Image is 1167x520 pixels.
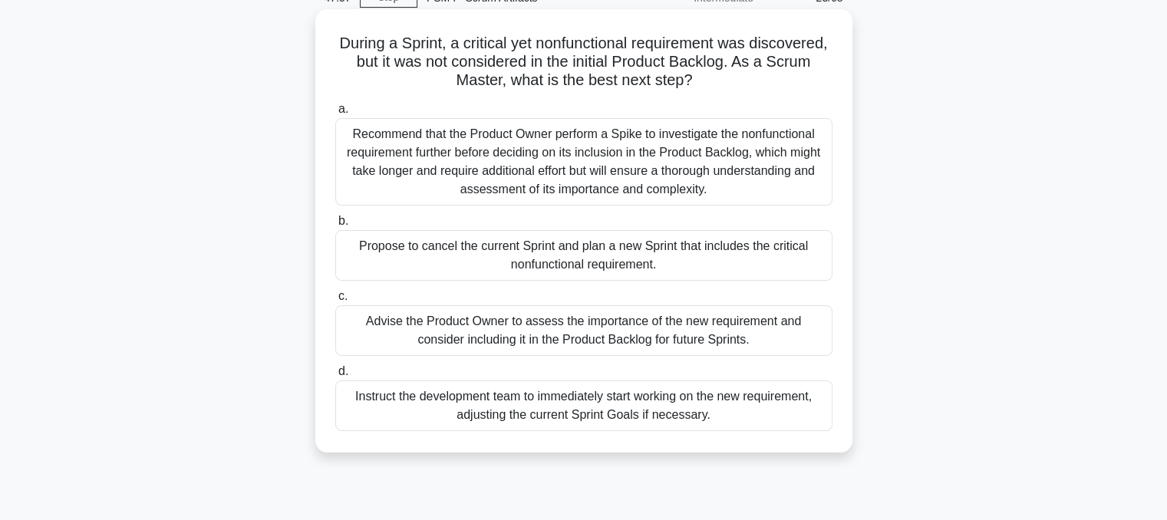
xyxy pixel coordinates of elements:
[334,34,834,91] h5: During a Sprint, a critical yet nonfunctional requirement was discovered, but it was not consider...
[335,305,832,356] div: Advise the Product Owner to assess the importance of the new requirement and consider including i...
[338,102,348,115] span: a.
[338,289,348,302] span: c.
[335,380,832,431] div: Instruct the development team to immediately start working on the new requirement, adjusting the ...
[335,118,832,206] div: Recommend that the Product Owner perform a Spike to investigate the nonfunctional requirement fur...
[338,364,348,377] span: d.
[335,230,832,281] div: Propose to cancel the current Sprint and plan a new Sprint that includes the critical nonfunction...
[338,214,348,227] span: b.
